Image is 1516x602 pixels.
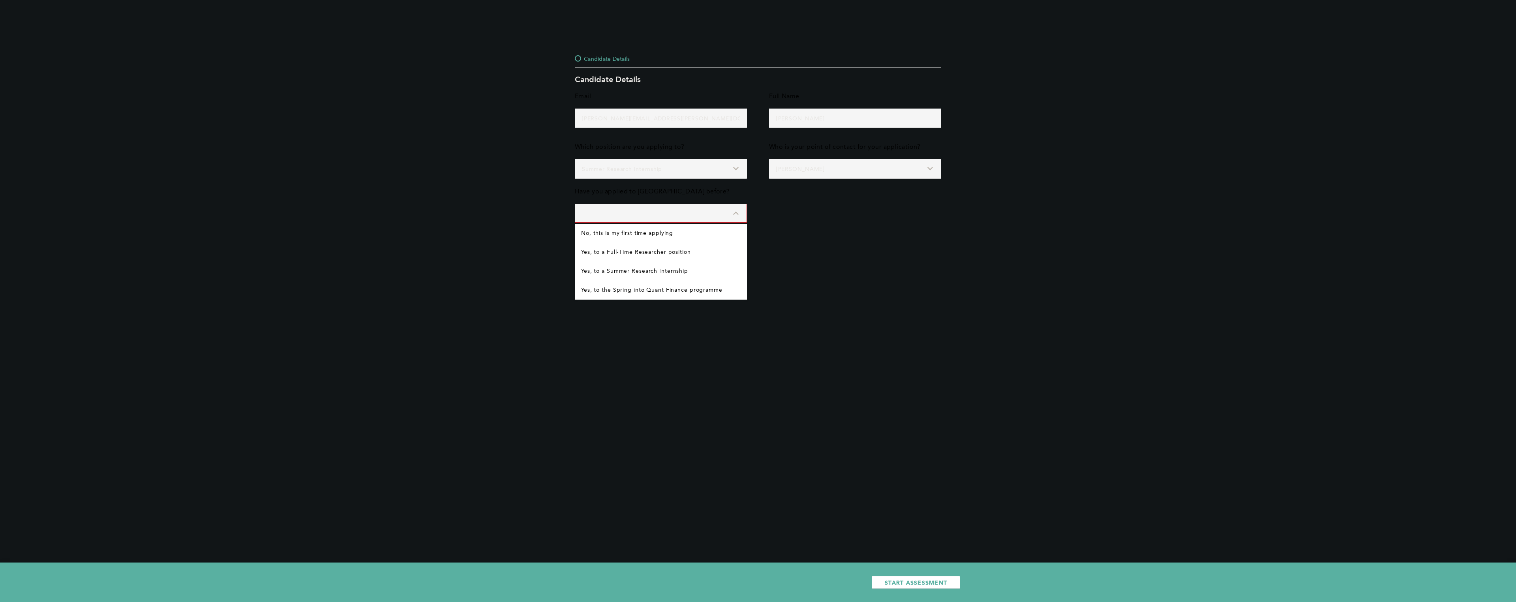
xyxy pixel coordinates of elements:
[575,75,941,85] div: Candidate Details
[885,579,947,586] span: START ASSESSMENT
[575,186,730,197] div: Have you applied to [GEOGRAPHIC_DATA] before?
[575,262,747,281] li: Yes, to a Summer Research Internship
[575,91,591,102] div: Email
[575,224,747,243] li: No, this is my first time applying
[769,91,799,102] div: Full Name
[575,142,684,153] div: Which position are you applying to?
[575,281,747,300] li: Yes, to the Spring into Quant Finance programme
[769,142,921,153] div: Who is your point of contact for your application?
[584,54,630,63] span: Candidate Details
[872,576,960,589] button: START ASSESSMENT
[575,243,747,262] li: Yes, to a Full-Time Researcher position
